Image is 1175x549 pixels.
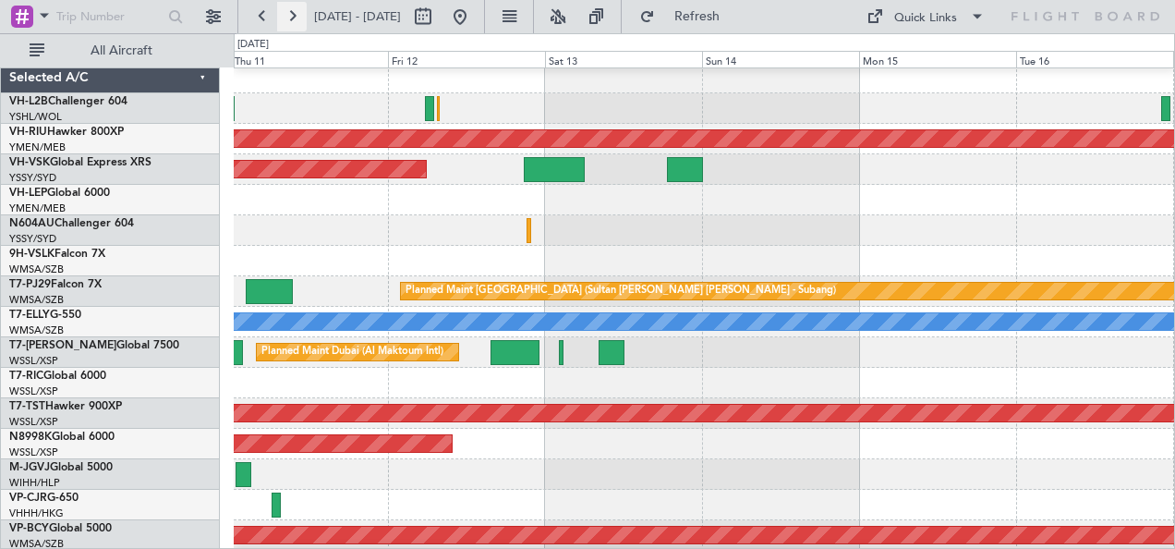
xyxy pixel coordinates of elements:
[9,506,64,520] a: VHHH/HKG
[9,96,48,107] span: VH-L2B
[9,279,51,290] span: T7-PJ29
[1016,51,1173,67] div: Tue 16
[9,218,134,229] a: N604AUChallenger 604
[231,51,388,67] div: Thu 11
[9,171,56,185] a: YSSY/SYD
[9,188,110,199] a: VH-LEPGlobal 6000
[9,127,124,138] a: VH-RIUHawker 800XP
[9,96,127,107] a: VH-L2BChallenger 604
[9,476,60,490] a: WIHH/HLP
[9,493,47,504] span: VP-CJR
[9,140,66,154] a: YMEN/MEB
[9,279,102,290] a: T7-PJ29Falcon 7X
[9,354,58,368] a: WSSL/XSP
[9,110,62,124] a: YSHL/WOL
[9,340,179,351] a: T7-[PERSON_NAME]Global 7500
[702,51,859,67] div: Sun 14
[9,310,81,321] a: T7-ELLYG-550
[9,371,106,382] a: T7-RICGlobal 6000
[545,51,702,67] div: Sat 13
[9,415,58,429] a: WSSL/XSP
[406,277,836,305] div: Planned Maint [GEOGRAPHIC_DATA] (Sultan [PERSON_NAME] [PERSON_NAME] - Subang)
[9,432,52,443] span: N8998K
[20,36,200,66] button: All Aircraft
[9,249,55,260] span: 9H-VSLK
[9,310,50,321] span: T7-ELLY
[48,44,195,57] span: All Aircraft
[894,9,957,28] div: Quick Links
[9,401,45,412] span: T7-TST
[9,249,105,260] a: 9H-VSLKFalcon 7X
[9,201,66,215] a: YMEN/MEB
[9,157,50,168] span: VH-VSK
[9,218,55,229] span: N604AU
[9,445,58,459] a: WSSL/XSP
[9,401,122,412] a: T7-TSTHawker 900XP
[237,37,269,53] div: [DATE]
[631,2,742,31] button: Refresh
[9,384,58,398] a: WSSL/XSP
[9,232,56,246] a: YSSY/SYD
[659,10,736,23] span: Refresh
[56,3,163,30] input: Trip Number
[261,338,443,366] div: Planned Maint Dubai (Al Maktoum Intl)
[9,188,47,199] span: VH-LEP
[9,523,112,534] a: VP-BCYGlobal 5000
[314,8,401,25] span: [DATE] - [DATE]
[9,523,49,534] span: VP-BCY
[859,51,1016,67] div: Mon 15
[9,493,79,504] a: VP-CJRG-650
[9,323,64,337] a: WMSA/SZB
[9,371,43,382] span: T7-RIC
[388,51,545,67] div: Fri 12
[9,462,113,473] a: M-JGVJGlobal 5000
[9,127,47,138] span: VH-RIU
[9,462,50,473] span: M-JGVJ
[9,432,115,443] a: N8998KGlobal 6000
[9,157,151,168] a: VH-VSKGlobal Express XRS
[857,2,994,31] button: Quick Links
[9,262,64,276] a: WMSA/SZB
[9,340,116,351] span: T7-[PERSON_NAME]
[9,293,64,307] a: WMSA/SZB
